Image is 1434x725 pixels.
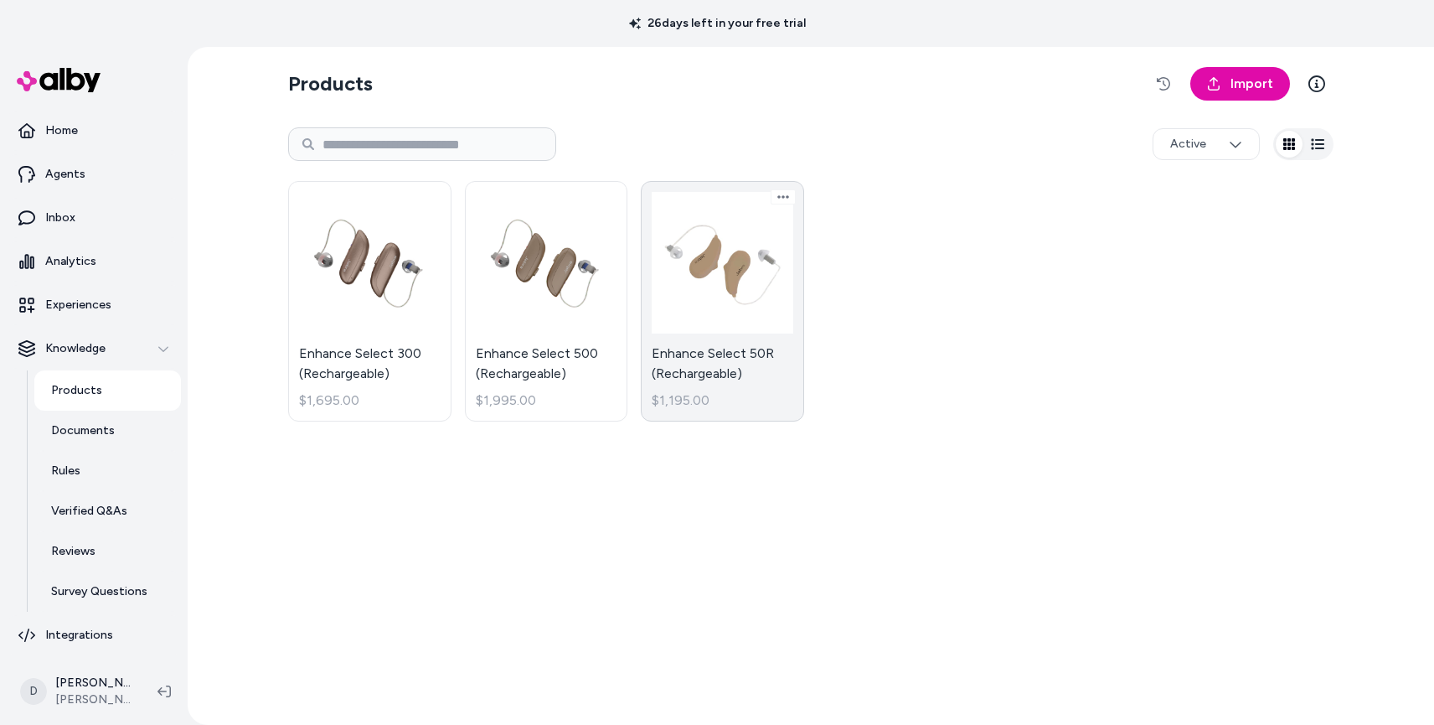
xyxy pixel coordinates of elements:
[45,627,113,644] p: Integrations
[45,166,85,183] p: Agents
[20,678,47,705] span: D
[288,181,451,422] a: Enhance Select 300 (Rechargeable)Enhance Select 300 (Rechargeable)$1,695.00
[7,111,181,151] a: Home
[1230,74,1273,94] span: Import
[51,463,80,479] p: Rules
[34,572,181,612] a: Survey Questions
[45,340,106,357] p: Knowledge
[619,15,816,32] p: 26 days left in your free trial
[34,370,181,411] a: Products
[1190,67,1290,101] a: Import
[7,615,181,655] a: Integrations
[51,422,115,439] p: Documents
[51,503,127,520] p: Verified Q&As
[17,68,101,92] img: alby Logo
[34,531,181,572] a: Reviews
[641,181,804,422] a: Enhance Select 50R (Rechargeable)Enhance Select 50R (Rechargeable)$1,195.00
[45,253,96,270] p: Analytics
[7,198,181,238] a: Inbox
[51,583,147,600] p: Survey Questions
[55,675,131,691] p: [PERSON_NAME]
[7,241,181,282] a: Analytics
[7,329,181,369] button: Knowledge
[1153,128,1260,160] button: Active
[45,210,75,226] p: Inbox
[55,691,131,708] span: [PERSON_NAME]
[51,543,95,560] p: Reviews
[7,285,181,325] a: Experiences
[34,451,181,491] a: Rules
[7,154,181,194] a: Agents
[34,491,181,531] a: Verified Q&As
[45,297,111,313] p: Experiences
[34,411,181,451] a: Documents
[45,122,78,139] p: Home
[51,382,102,399] p: Products
[288,70,373,97] h2: Products
[10,665,144,718] button: D[PERSON_NAME][PERSON_NAME]
[465,181,628,422] a: Enhance Select 500 (Rechargeable)Enhance Select 500 (Rechargeable)$1,995.00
